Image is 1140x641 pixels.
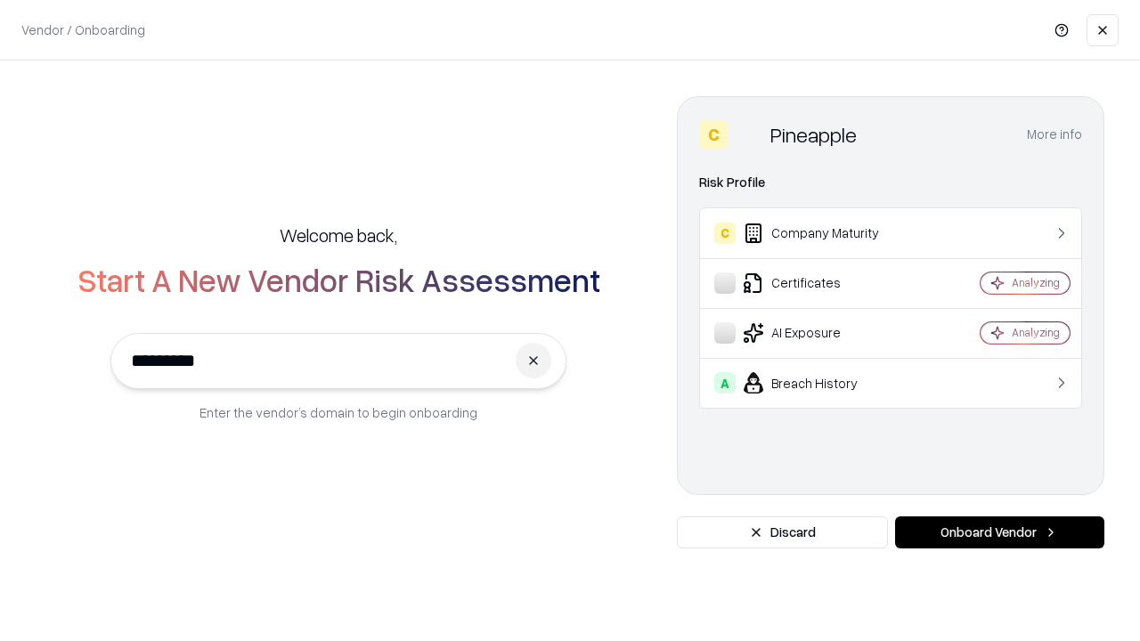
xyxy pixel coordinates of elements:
img: Pineapple [735,120,763,149]
div: C [714,223,736,244]
button: Onboard Vendor [895,516,1104,548]
button: Discard [677,516,888,548]
div: Analyzing [1012,275,1060,290]
div: AI Exposure [714,322,927,344]
div: Breach History [714,372,927,394]
p: Enter the vendor’s domain to begin onboarding [199,403,477,422]
div: Analyzing [1012,325,1060,340]
div: Pineapple [770,120,857,149]
div: A [714,372,736,394]
div: C [699,120,728,149]
div: Company Maturity [714,223,927,244]
div: Risk Profile [699,172,1082,193]
h5: Welcome back, [280,223,397,247]
h2: Start A New Vendor Risk Assessment [77,262,600,297]
div: Certificates [714,272,927,294]
button: More info [1027,118,1082,150]
p: Vendor / Onboarding [21,20,145,39]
